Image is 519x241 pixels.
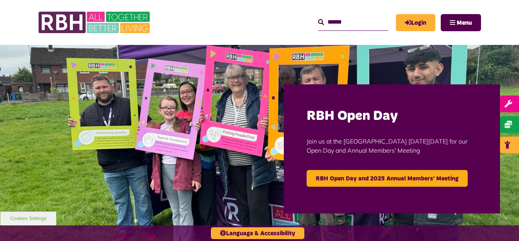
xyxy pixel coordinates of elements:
[38,8,152,37] img: RBH
[211,227,304,239] button: Language & Accessibility
[396,14,435,31] a: MyRBH
[441,14,481,31] button: Navigation
[307,170,468,187] a: RBH Open Day and 2025 Annual Members' Meeting
[457,20,472,26] span: Menu
[307,107,477,125] h2: RBH Open Day
[307,125,477,166] p: Join us at the [GEOGRAPHIC_DATA] [DATE][DATE] for our Open Day and Annual Members' Meeting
